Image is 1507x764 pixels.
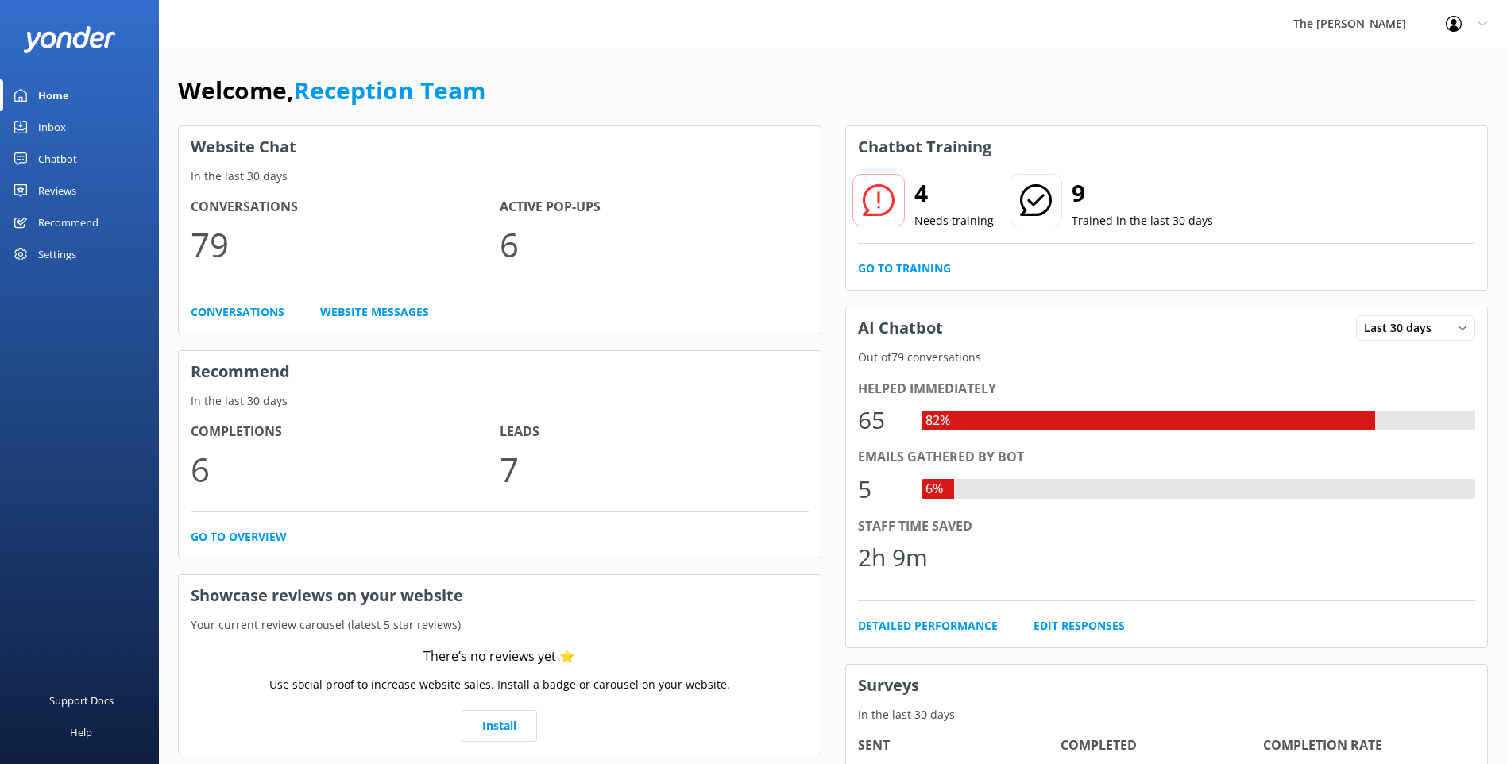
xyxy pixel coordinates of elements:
a: Install [462,710,537,742]
h3: Recommend [179,351,821,392]
div: Inbox [38,111,66,143]
a: Reception Team [294,74,485,106]
h2: 4 [914,174,994,212]
h1: Welcome, [178,71,485,110]
div: Reviews [38,175,76,206]
div: 2h 9m [858,538,928,577]
p: Your current review carousel (latest 5 star reviews) [179,616,821,634]
p: In the last 30 days [179,392,821,410]
h3: Chatbot Training [846,126,1003,168]
div: Staff time saved [858,516,1476,537]
a: Go to overview [191,528,287,546]
div: Help [70,716,92,748]
h4: Completion Rate [1263,735,1466,756]
div: Chatbot [38,143,77,175]
h3: Showcase reviews on your website [179,575,821,616]
p: 6 [191,442,500,496]
div: 65 [858,401,906,439]
img: yonder-white-logo.png [24,26,115,52]
a: Edit Responses [1034,617,1125,635]
p: Needs training [914,212,994,230]
a: Conversations [191,303,284,321]
p: Trained in the last 30 days [1072,212,1213,230]
h3: Surveys [846,665,1488,706]
div: Settings [38,238,76,270]
div: 6% [922,479,947,500]
div: 82% [922,411,954,431]
h4: Completed [1061,735,1263,756]
h4: Completions [191,422,500,442]
div: 5 [858,470,906,508]
h4: Leads [500,422,809,442]
p: 7 [500,442,809,496]
div: Emails gathered by bot [858,447,1476,468]
div: Support Docs [49,685,114,716]
a: Go to Training [858,260,951,277]
span: Last 30 days [1364,319,1441,337]
div: Recommend [38,206,99,238]
div: Home [38,79,69,111]
h3: AI Chatbot [846,307,955,349]
a: Detailed Performance [858,617,998,635]
div: There’s no reviews yet ⭐ [423,646,575,667]
h4: Sent [858,735,1061,756]
a: Website Messages [320,303,429,321]
h3: Website Chat [179,126,821,168]
div: Helped immediately [858,379,1476,399]
p: In the last 30 days [846,706,1488,723]
h4: Active Pop-ups [500,197,809,218]
p: Use social proof to increase website sales. Install a badge or carousel on your website. [269,676,730,693]
p: In the last 30 days [179,168,821,185]
p: Out of 79 conversations [846,349,1488,366]
p: 79 [191,218,500,271]
p: 6 [500,218,809,271]
h2: 9 [1072,174,1213,212]
h4: Conversations [191,197,500,218]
